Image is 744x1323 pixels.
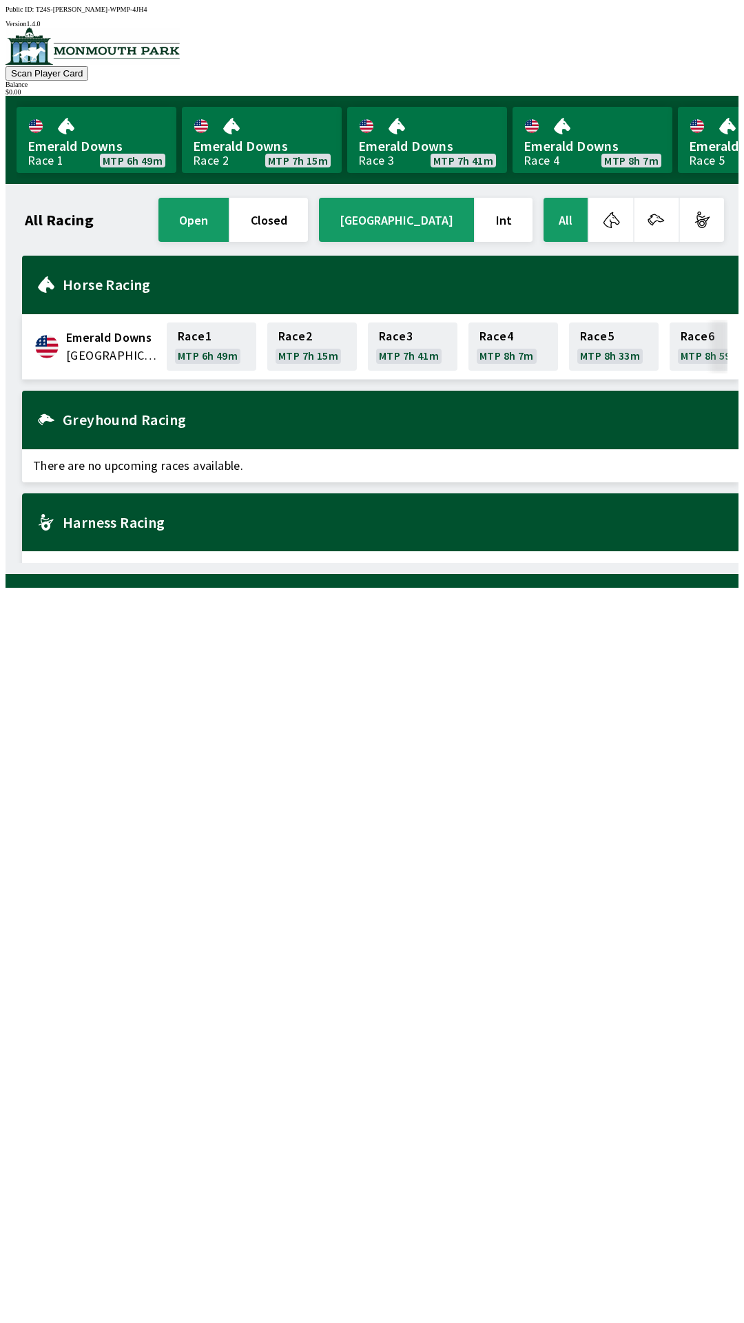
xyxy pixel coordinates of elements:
span: T24S-[PERSON_NAME]-WPMP-4JH4 [36,6,147,13]
span: MTP 7h 15m [278,350,338,361]
div: Balance [6,81,738,88]
a: Race4MTP 8h 7m [468,322,558,371]
img: venue logo [6,28,180,65]
h2: Greyhound Racing [63,414,727,425]
span: Emerald Downs [358,137,496,155]
span: MTP 7h 41m [379,350,439,361]
span: Emerald Downs [524,137,661,155]
div: Version 1.4.0 [6,20,738,28]
a: Emerald DownsRace 1MTP 6h 49m [17,107,176,173]
button: open [158,198,229,242]
span: MTP 8h 59m [681,350,741,361]
div: $ 0.00 [6,88,738,96]
div: Race 3 [358,155,394,166]
div: Race 2 [193,155,229,166]
span: MTP 8h 33m [580,350,640,361]
span: Race 2 [278,331,312,342]
a: Emerald DownsRace 3MTP 7h 41m [347,107,507,173]
span: Emerald Downs [28,137,165,155]
span: United States [66,347,158,365]
span: Emerald Downs [193,137,331,155]
a: Race5MTP 8h 33m [569,322,659,371]
span: Race 5 [580,331,614,342]
span: Race 1 [178,331,211,342]
span: MTP 8h 7m [604,155,659,166]
span: MTP 6h 49m [103,155,163,166]
span: Race 4 [479,331,513,342]
span: There are no upcoming races available. [22,551,738,584]
span: Race 6 [681,331,714,342]
a: Race3MTP 7h 41m [368,322,457,371]
div: Public ID: [6,6,738,13]
span: MTP 7h 41m [433,155,493,166]
h2: Harness Racing [63,517,727,528]
span: MTP 6h 49m [178,350,238,361]
span: MTP 8h 7m [479,350,534,361]
h2: Horse Racing [63,279,727,290]
div: Race 4 [524,155,559,166]
span: There are no upcoming races available. [22,449,738,482]
div: Race 1 [28,155,63,166]
button: closed [230,198,308,242]
a: Emerald DownsRace 4MTP 8h 7m [513,107,672,173]
a: Race2MTP 7h 15m [267,322,357,371]
h1: All Racing [25,214,94,225]
div: Race 5 [689,155,725,166]
button: Scan Player Card [6,66,88,81]
button: [GEOGRAPHIC_DATA] [319,198,474,242]
a: Race1MTP 6h 49m [167,322,256,371]
button: Int [475,198,533,242]
span: Race 3 [379,331,413,342]
button: All [544,198,588,242]
a: Emerald DownsRace 2MTP 7h 15m [182,107,342,173]
span: MTP 7h 15m [268,155,328,166]
span: Emerald Downs [66,329,158,347]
